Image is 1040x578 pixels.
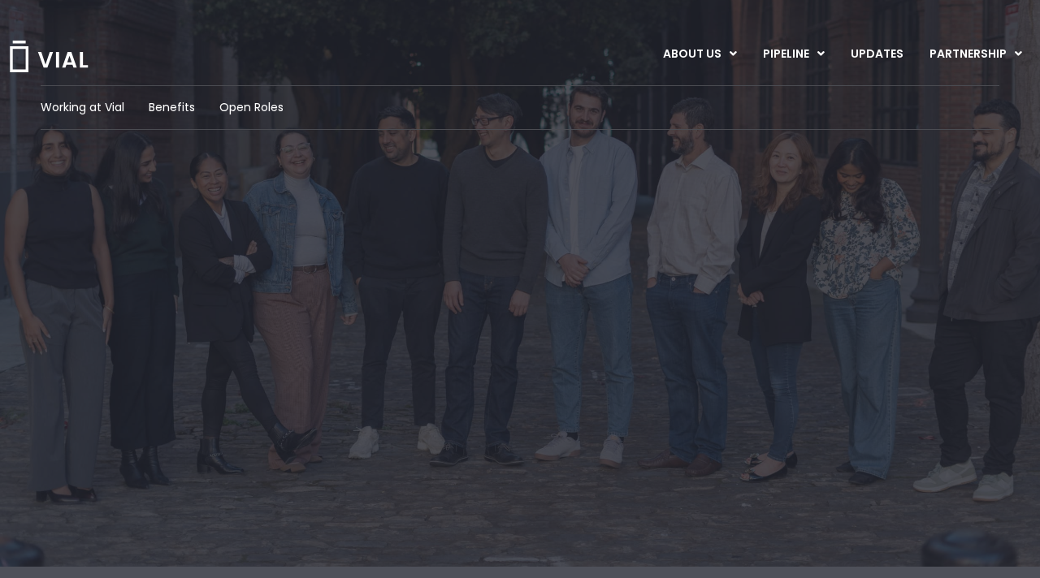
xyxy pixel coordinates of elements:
a: ABOUT USMenu Toggle [650,41,749,68]
a: UPDATES [838,41,916,68]
a: Open Roles [219,99,284,116]
a: Working at Vial [41,99,124,116]
a: PARTNERSHIPMenu Toggle [916,41,1035,68]
img: Vial Logo [8,41,89,72]
a: Benefits [149,99,195,116]
a: PIPELINEMenu Toggle [750,41,837,68]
